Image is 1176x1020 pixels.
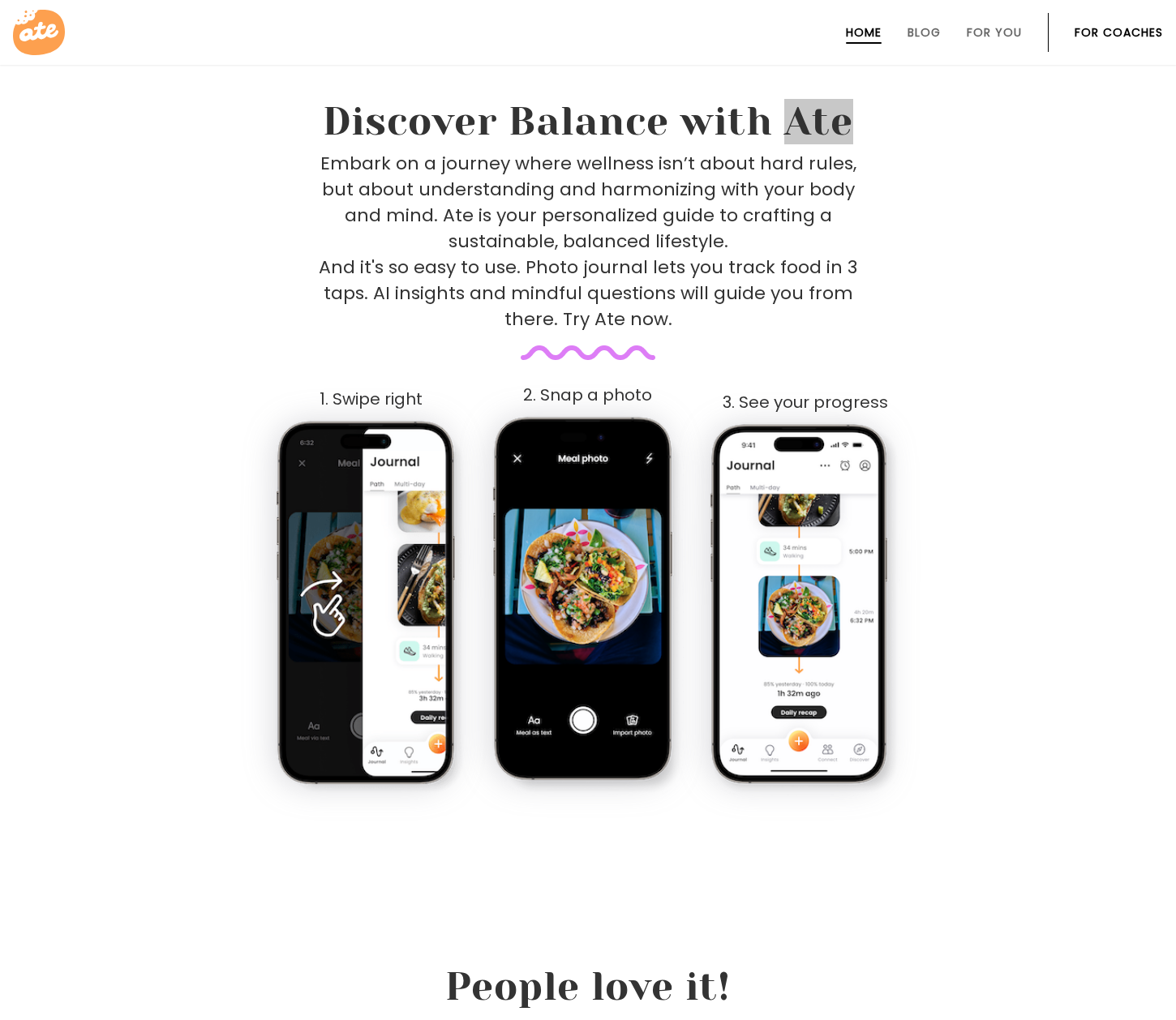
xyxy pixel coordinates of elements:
div: 2. Snap a photo [481,386,695,405]
img: App screenshot [275,418,467,796]
a: Blog [908,26,941,39]
img: App screenshot [709,422,901,797]
a: For Coaches [1075,26,1163,39]
p: Embark on a journey where wellness isn’t about hard rules, but about understanding and harmonizin... [319,151,857,332]
img: App screenshot [491,414,684,796]
a: For You [967,26,1022,39]
div: 1. Swipe right [264,390,479,409]
div: 3. See your progress [698,393,912,412]
h2: Discover Balance with Ate [192,99,984,144]
a: Home [846,26,882,39]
